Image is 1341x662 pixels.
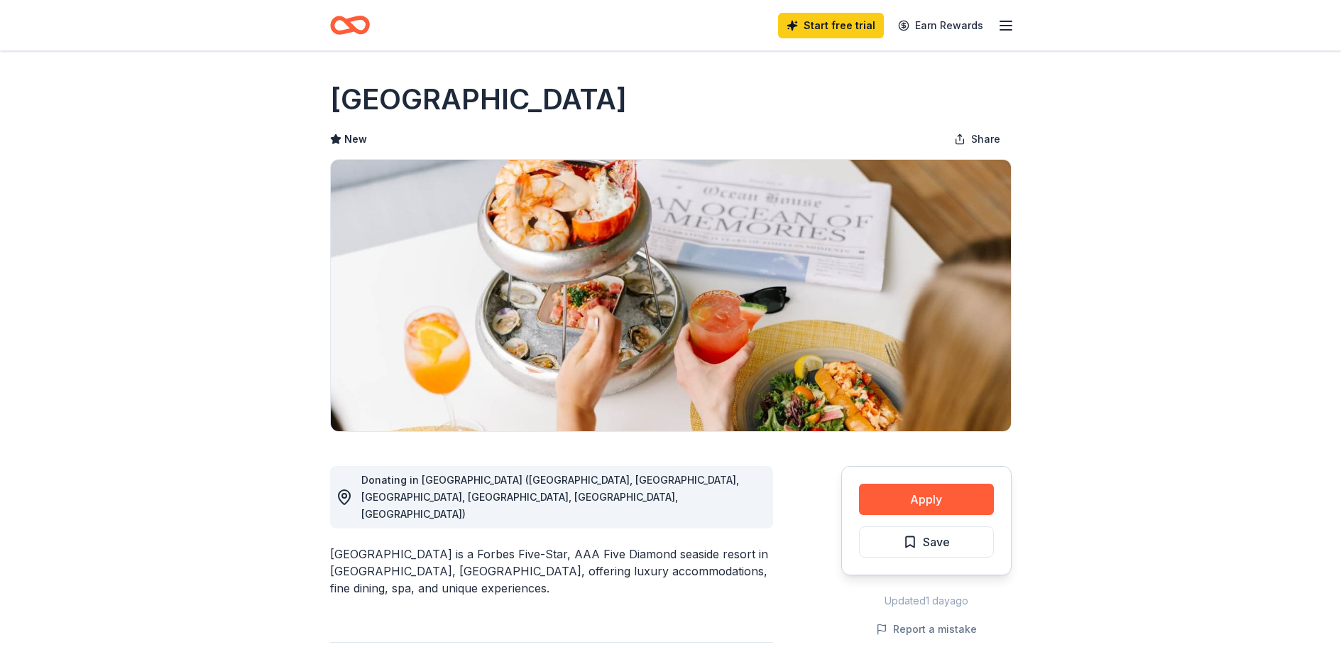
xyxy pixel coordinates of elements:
[859,526,994,558] button: Save
[361,474,739,520] span: Donating in [GEOGRAPHIC_DATA] ([GEOGRAPHIC_DATA], [GEOGRAPHIC_DATA], [GEOGRAPHIC_DATA], [GEOGRAPH...
[331,160,1011,431] img: Image for Ocean House
[890,13,992,38] a: Earn Rewards
[943,125,1012,153] button: Share
[330,546,773,597] div: [GEOGRAPHIC_DATA] is a Forbes Five-Star, AAA Five Diamond seaside resort in [GEOGRAPHIC_DATA], [G...
[841,592,1012,609] div: Updated 1 day ago
[778,13,884,38] a: Start free trial
[923,533,950,551] span: Save
[859,484,994,515] button: Apply
[330,9,370,42] a: Home
[971,131,1000,148] span: Share
[876,621,977,638] button: Report a mistake
[330,80,627,119] h1: [GEOGRAPHIC_DATA]
[344,131,367,148] span: New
